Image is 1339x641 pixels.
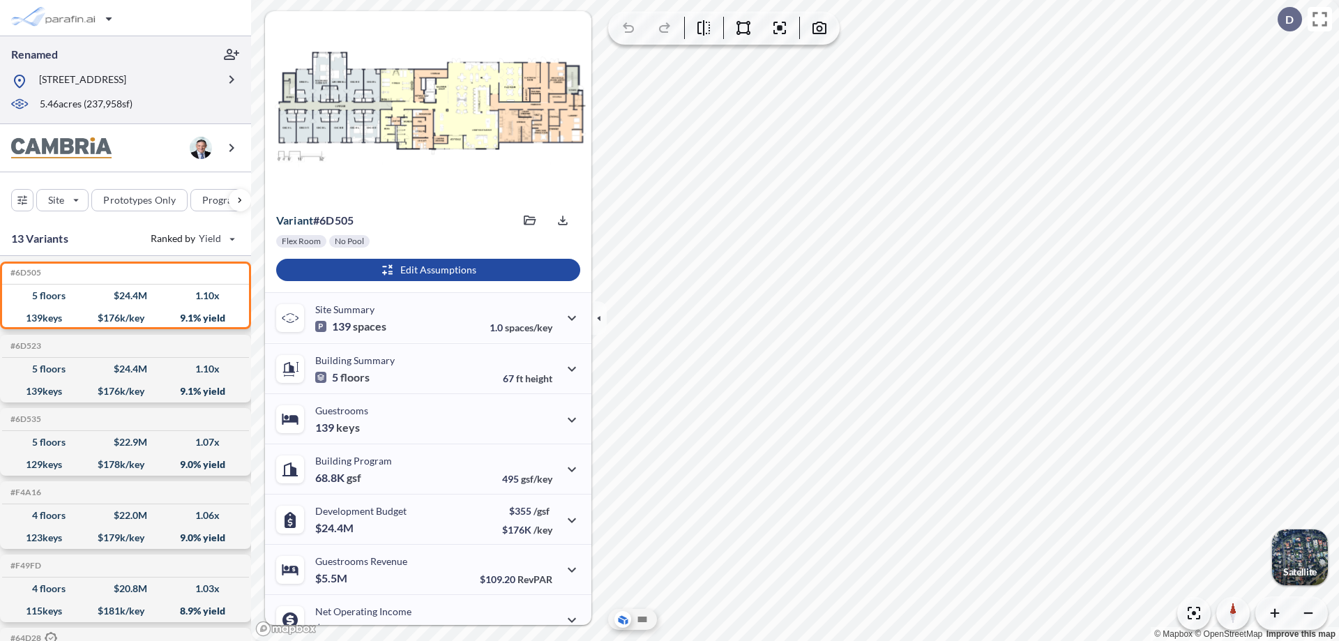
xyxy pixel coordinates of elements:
p: 5 [315,370,370,384]
button: Prototypes Only [91,189,188,211]
p: Program [202,193,241,207]
p: 40.0% [493,624,552,635]
p: $109.20 [480,573,552,585]
p: Guestrooms [315,405,368,416]
p: Site Summary [315,303,375,315]
span: /key [534,524,552,536]
button: Ranked by Yield [139,227,244,250]
p: Building Program [315,455,392,467]
p: No Pool [335,236,364,247]
span: Yield [199,232,222,246]
p: 495 [502,473,552,485]
span: Variant [276,213,313,227]
span: height [525,372,552,384]
button: Program [190,189,266,211]
span: gsf/key [521,473,552,485]
p: Edit Assumptions [400,263,476,277]
button: Site Plan [634,611,651,628]
span: floors [340,370,370,384]
p: Prototypes Only [103,193,176,207]
a: Improve this map [1266,629,1336,639]
button: Edit Assumptions [276,259,580,281]
img: BrandImage [11,137,112,159]
button: Aerial View [614,611,631,628]
span: keys [336,421,360,435]
span: RevPAR [517,573,552,585]
span: gsf [347,471,361,485]
button: Site [36,189,89,211]
p: 67 [503,372,552,384]
p: Site [48,193,64,207]
p: 5.46 acres ( 237,958 sf) [40,97,133,112]
span: spaces/key [505,322,552,333]
p: $2.2M [315,621,349,635]
p: Flex Room [282,236,321,247]
p: 139 [315,421,360,435]
p: [STREET_ADDRESS] [39,73,126,90]
p: 1.0 [490,322,552,333]
h5: Click to copy the code [8,268,41,278]
a: Mapbox [1154,629,1193,639]
span: spaces [353,319,386,333]
p: Development Budget [315,505,407,517]
p: Satellite [1283,566,1317,578]
span: /gsf [534,505,550,517]
p: $24.4M [315,521,356,535]
h5: Click to copy the code [8,341,41,351]
a: OpenStreetMap [1195,629,1262,639]
p: D [1285,13,1294,26]
p: Net Operating Income [315,605,411,617]
h5: Click to copy the code [8,561,41,571]
span: margin [522,624,552,635]
p: Guestrooms Revenue [315,555,407,567]
p: $5.5M [315,571,349,585]
p: Renamed [11,47,58,62]
p: # 6d505 [276,213,354,227]
p: Building Summary [315,354,395,366]
p: $355 [502,505,552,517]
a: Mapbox homepage [255,621,317,637]
p: $176K [502,524,552,536]
img: user logo [190,137,212,159]
p: 13 Variants [11,230,68,247]
button: Switcher ImageSatellite [1272,529,1328,585]
p: 68.8K [315,471,361,485]
img: Switcher Image [1272,529,1328,585]
p: 139 [315,319,386,333]
h5: Click to copy the code [8,488,41,497]
h5: Click to copy the code [8,414,41,424]
span: ft [516,372,523,384]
